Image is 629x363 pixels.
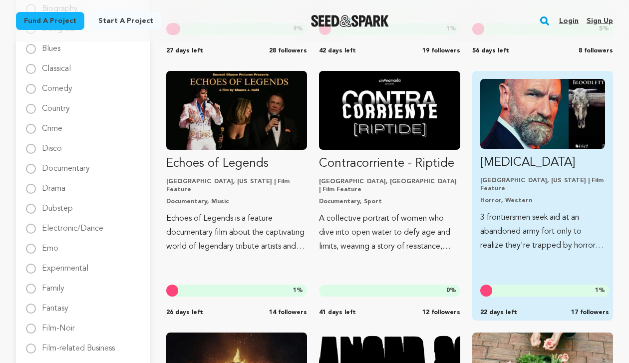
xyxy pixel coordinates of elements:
[319,47,356,55] span: 42 days left
[595,288,599,294] span: 1
[446,288,450,294] span: 0
[42,77,72,93] label: Comedy
[166,309,203,317] span: 26 days left
[42,37,60,53] label: Blues
[319,309,356,317] span: 41 days left
[587,13,613,29] a: Sign up
[42,57,71,73] label: Classical
[42,317,75,333] label: Film-Noir
[293,287,303,295] span: %
[480,155,605,171] p: [MEDICAL_DATA]
[595,287,605,295] span: %
[472,47,509,55] span: 56 days left
[311,15,389,27] a: Seed&Spark Homepage
[559,13,579,29] a: Login
[42,117,62,133] label: Crime
[319,71,460,254] a: Fund Contracorriente - Riptide
[319,198,460,206] p: Documentary, Sport
[166,212,307,254] p: Echoes of Legends is a feature documentary film about the captivating world of legendary tribute ...
[269,47,307,55] span: 28 followers
[571,309,609,317] span: 17 followers
[90,12,161,30] a: Start a project
[293,288,297,294] span: 1
[422,47,460,55] span: 19 followers
[16,12,84,30] a: Fund a project
[42,337,115,353] label: Film-related Business
[42,257,88,273] label: Experimental
[42,177,65,193] label: Drama
[446,287,456,295] span: %
[42,217,103,233] label: Electronic/Dance
[166,198,307,206] p: Documentary, Music
[42,157,90,173] label: Documentary
[42,97,70,113] label: Country
[319,156,460,172] p: Contracorriente - Riptide
[480,177,605,193] p: [GEOGRAPHIC_DATA], [US_STATE] | Film Feature
[269,309,307,317] span: 14 followers
[42,297,68,313] label: Fantasy
[166,156,307,172] p: Echoes of Legends
[480,79,605,253] a: Fund Bloodletting
[166,71,307,254] a: Fund Echoes of Legends
[480,197,605,205] p: Horror, Western
[311,15,389,27] img: Seed&Spark Logo Dark Mode
[480,211,605,253] p: 3 frontiersmen seek aid at an abandoned army fort only to realize they're trapped by horrors not ...
[42,197,73,213] label: Dubstep
[579,47,613,55] span: 8 followers
[319,178,460,194] p: [GEOGRAPHIC_DATA], [GEOGRAPHIC_DATA] | Film Feature
[42,237,58,253] label: Emo
[319,212,460,254] p: A collective portrait of women who dive into open water to defy age and limits, weaving a story o...
[166,47,203,55] span: 27 days left
[480,309,517,317] span: 22 days left
[42,277,64,293] label: Family
[166,178,307,194] p: [GEOGRAPHIC_DATA], [US_STATE] | Film Feature
[42,137,62,153] label: Disco
[422,309,460,317] span: 12 followers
